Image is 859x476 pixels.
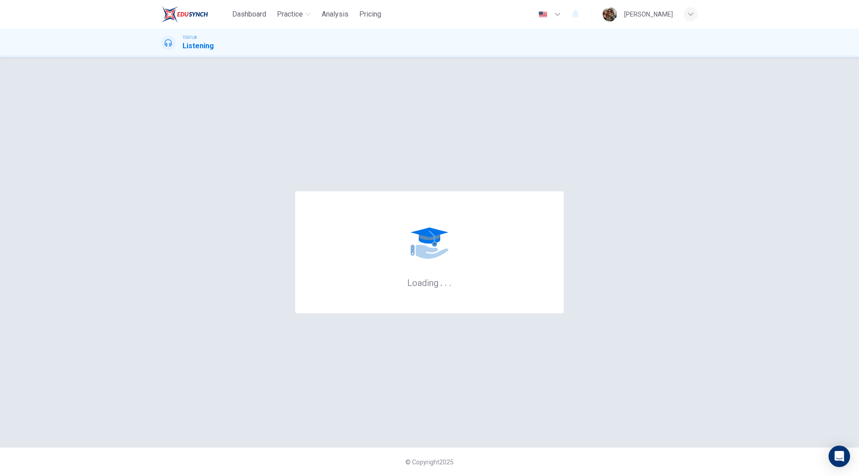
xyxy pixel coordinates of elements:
h6: . [440,274,443,289]
button: Pricing [356,6,385,22]
a: EduSynch logo [161,5,229,23]
span: TOEFL® [183,34,197,41]
span: Dashboard [232,9,266,20]
span: Pricing [359,9,381,20]
img: Profile picture [603,7,617,21]
span: Practice [277,9,303,20]
img: en [537,11,549,18]
div: Open Intercom Messenger [829,446,850,467]
button: Dashboard [229,6,270,22]
span: Analysis [322,9,349,20]
h6: . [444,274,447,289]
button: Practice [273,6,315,22]
h6: . [449,274,452,289]
h1: Listening [183,41,214,51]
div: [PERSON_NAME] [624,9,673,20]
span: © Copyright 2025 [405,459,454,466]
h6: Loading [407,277,452,288]
img: EduSynch logo [161,5,208,23]
button: Analysis [318,6,352,22]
